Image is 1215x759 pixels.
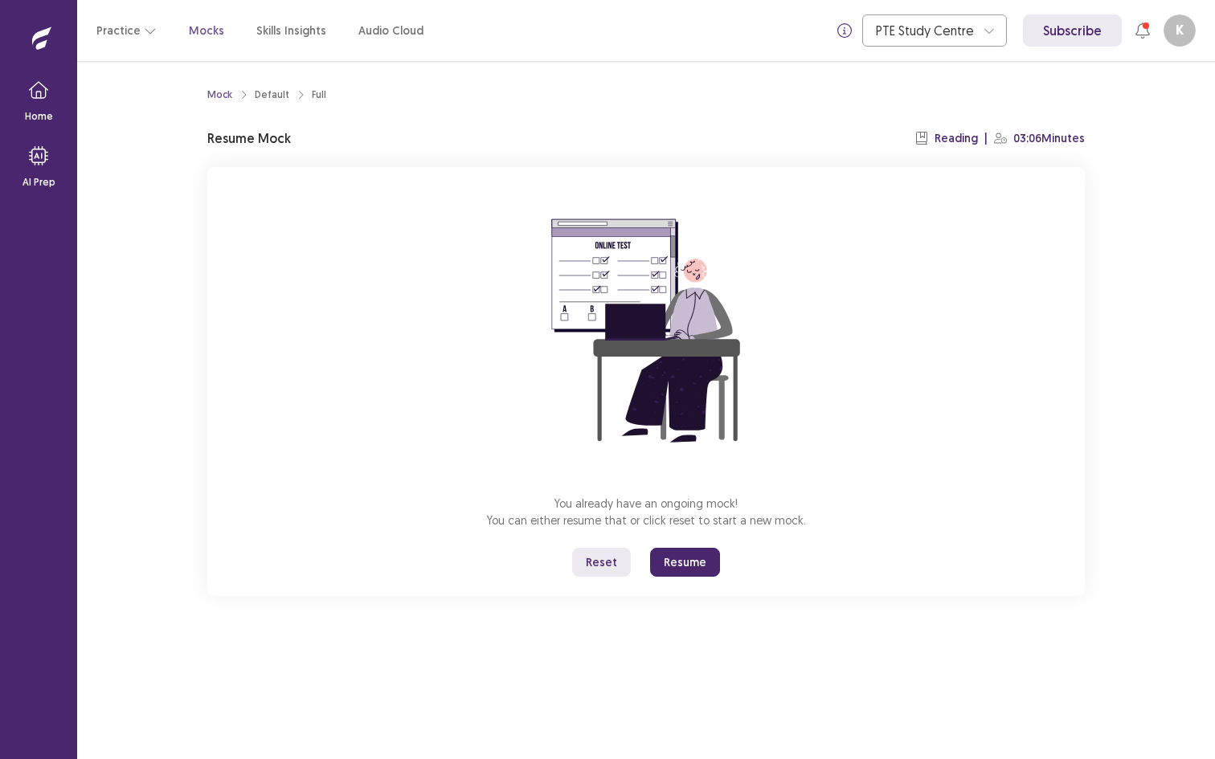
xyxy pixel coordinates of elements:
[876,15,976,46] div: PTE Study Centre
[1023,14,1122,47] a: Subscribe
[255,88,289,102] div: Default
[572,548,631,577] button: Reset
[207,88,232,102] a: Mock
[935,130,978,147] p: Reading
[96,16,157,45] button: Practice
[1164,14,1196,47] button: K
[1013,130,1085,147] p: 03:06 Minutes
[487,495,806,528] p: You already have an ongoing mock! You can either resume that or click reset to start a new mock.
[256,22,326,39] a: Skills Insights
[207,129,291,148] p: Resume Mock
[25,109,53,124] p: Home
[501,186,791,475] img: attend-mock
[22,175,55,190] p: AI Prep
[984,130,988,147] p: |
[189,22,224,39] a: Mocks
[830,16,859,45] button: info
[312,88,326,102] div: Full
[358,22,423,39] a: Audio Cloud
[207,88,326,102] nav: breadcrumb
[650,548,720,577] button: Resume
